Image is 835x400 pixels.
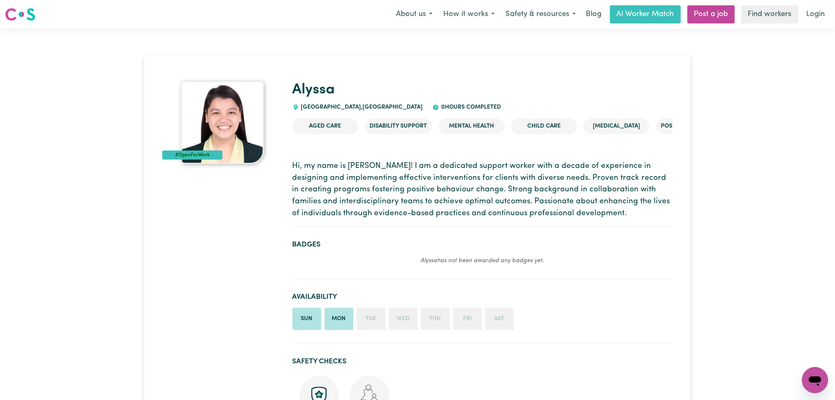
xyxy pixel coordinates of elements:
button: How it works [438,6,500,23]
li: Mental Health [439,119,505,134]
a: Find workers [741,5,798,23]
h2: Availability [292,293,673,301]
img: Careseekers logo [5,7,35,22]
a: AI Worker Match [610,5,681,23]
a: Login [802,5,830,23]
a: Alyssa's profile picture'#OpenForWork [162,81,283,164]
span: 0 hours completed [439,104,501,110]
li: Unavailable on Thursday [421,308,450,330]
li: Post-operative care [656,119,730,134]
li: Available on Monday [325,308,353,330]
li: Child care [511,119,577,134]
iframe: Button to launch messaging window [802,367,828,393]
h2: Badges [292,240,673,249]
li: Unavailable on Tuesday [357,308,386,330]
a: Post a job [688,5,735,23]
li: Unavailable on Saturday [485,308,514,330]
li: Unavailable on Friday [453,308,482,330]
li: Unavailable on Wednesday [389,308,418,330]
button: Safety & resources [500,6,581,23]
p: Hi, my name is [PERSON_NAME]! I am a dedicated support worker with a decade of experience in desi... [292,160,673,220]
em: Alyssa has not been awarded any badges yet. [421,258,544,264]
span: [GEOGRAPHIC_DATA] , [GEOGRAPHIC_DATA] [299,104,423,110]
a: Careseekers logo [5,5,35,24]
li: Aged Care [292,119,358,134]
li: Disability Support [365,119,432,134]
button: About us [391,6,438,23]
li: Available on Sunday [292,308,321,330]
div: #OpenForWork [162,151,222,160]
a: Alyssa [292,83,335,97]
li: [MEDICAL_DATA] [584,119,650,134]
a: Blog [581,5,607,23]
h2: Safety Checks [292,357,673,366]
img: Alyssa [181,81,264,164]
